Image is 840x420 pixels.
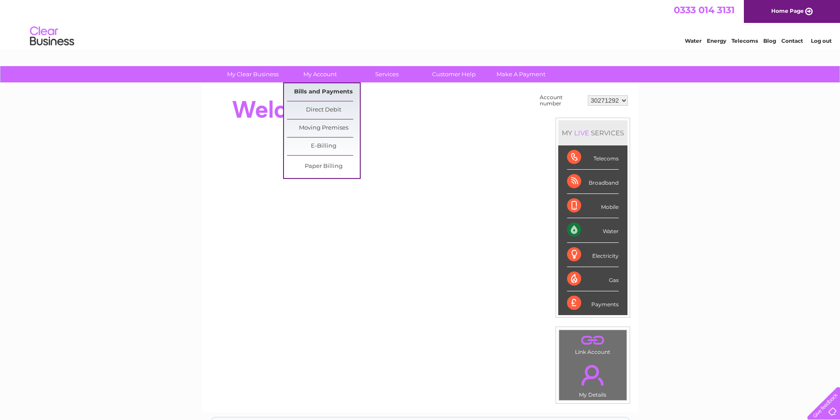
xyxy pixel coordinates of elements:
[567,170,619,194] div: Broadband
[763,37,776,44] a: Blog
[811,37,832,44] a: Log out
[567,243,619,267] div: Electricity
[538,92,586,109] td: Account number
[30,23,75,50] img: logo.png
[707,37,726,44] a: Energy
[567,267,619,291] div: Gas
[567,194,619,218] div: Mobile
[287,83,360,101] a: Bills and Payments
[287,138,360,155] a: E-Billing
[674,4,735,15] a: 0333 014 3131
[212,5,629,43] div: Clear Business is a trading name of Verastar Limited (registered in [GEOGRAPHIC_DATA] No. 3667643...
[558,120,627,145] div: MY SERVICES
[567,145,619,170] div: Telecoms
[217,66,289,82] a: My Clear Business
[572,129,591,137] div: LIVE
[351,66,423,82] a: Services
[732,37,758,44] a: Telecoms
[287,158,360,175] a: Paper Billing
[781,37,803,44] a: Contact
[561,360,624,390] a: .
[559,357,627,401] td: My Details
[567,291,619,315] div: Payments
[287,101,360,119] a: Direct Debit
[485,66,557,82] a: Make A Payment
[561,332,624,348] a: .
[559,330,627,357] td: Link Account
[567,218,619,242] div: Water
[685,37,702,44] a: Water
[287,119,360,137] a: Moving Premises
[418,66,490,82] a: Customer Help
[284,66,356,82] a: My Account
